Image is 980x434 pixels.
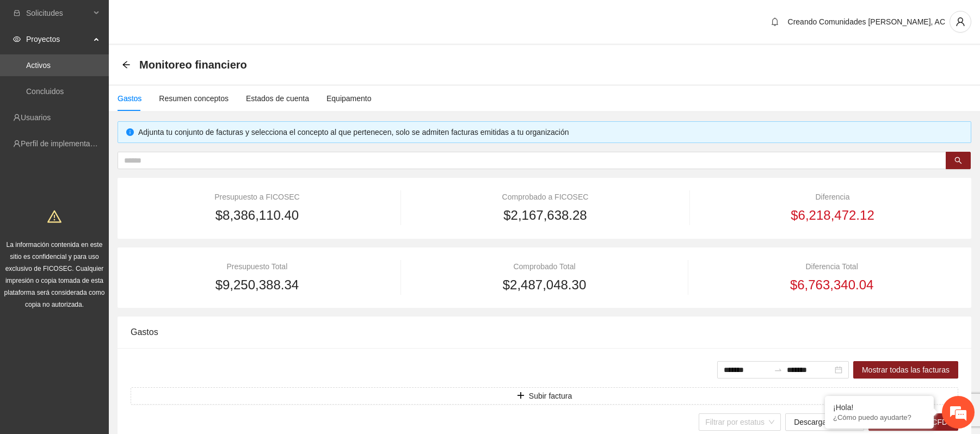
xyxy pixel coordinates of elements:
[13,9,21,17] span: inbox
[503,275,586,295] span: $2,487,048.30
[215,205,299,226] span: $8,386,110.40
[950,11,971,33] button: user
[21,113,51,122] a: Usuarios
[118,92,141,104] div: Gastos
[766,13,784,30] button: bell
[138,126,963,138] div: Adjunta tu conjunto de facturas y selecciona el concepto al que pertenecen, solo se admiten factu...
[122,60,131,69] span: arrow-left
[833,413,926,421] p: ¿Cómo puedo ayudarte?
[853,361,958,379] button: Mostrar todas las facturas
[517,392,525,400] span: plus
[767,17,783,26] span: bell
[47,209,61,224] span: warning
[950,17,971,27] span: user
[131,317,958,348] div: Gastos
[246,92,309,104] div: Estados de cuenta
[159,92,229,104] div: Resumen conceptos
[215,275,299,295] span: $9,250,388.34
[21,139,106,148] a: Perfil de implementadora
[418,261,671,272] div: Comprobado Total
[790,275,873,295] span: $6,763,340.04
[131,261,384,272] div: Presupuesto Total
[791,205,874,226] span: $6,218,472.12
[794,416,855,428] span: Descargar reporte
[126,128,134,136] span: info-circle
[13,35,21,43] span: eye
[26,28,90,50] span: Proyectos
[707,191,958,203] div: Diferencia
[326,92,372,104] div: Equipamento
[131,191,384,203] div: Presupuesto a FICOSEC
[26,87,64,96] a: Concluidos
[705,261,958,272] div: Diferencia Total
[26,2,90,24] span: Solicitudes
[833,403,926,412] div: ¡Hola!
[862,364,950,376] span: Mostrar todas las facturas
[4,241,105,308] span: La información contenida en este sitio es confidencial y para uso exclusivo de FICOSEC. Cualquier...
[131,387,958,405] button: plusSubir factura
[26,61,51,70] a: Activos
[946,152,971,169] button: search
[529,390,572,402] span: Subir factura
[418,191,672,203] div: Comprobado a FICOSEC
[122,60,131,70] div: Back
[774,365,782,374] span: swap-right
[503,205,587,226] span: $2,167,638.28
[785,413,864,431] button: Descargar reporte
[788,17,945,26] span: Creando Comunidades [PERSON_NAME], AC
[774,365,782,374] span: to
[139,56,247,73] span: Monitoreo financiero
[954,157,962,165] span: search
